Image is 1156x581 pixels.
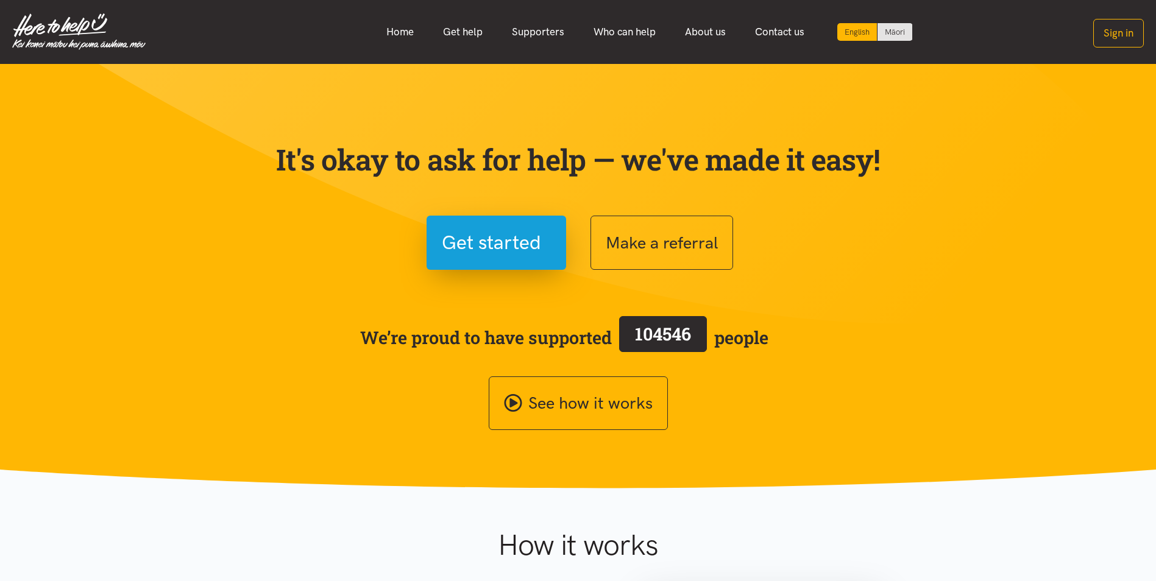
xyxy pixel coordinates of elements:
[274,142,883,177] p: It's okay to ask for help — we've made it easy!
[1093,19,1144,48] button: Sign in
[878,23,912,41] a: Switch to Te Reo Māori
[379,527,777,563] h1: How it works
[590,216,733,270] button: Make a referral
[612,314,714,361] a: 104546
[372,19,428,45] a: Home
[497,19,579,45] a: Supporters
[837,23,913,41] div: Language toggle
[635,322,691,345] span: 104546
[579,19,670,45] a: Who can help
[442,227,541,258] span: Get started
[12,13,146,50] img: Home
[740,19,819,45] a: Contact us
[489,376,668,431] a: See how it works
[427,216,566,270] button: Get started
[360,314,768,361] span: We’re proud to have supported people
[428,19,497,45] a: Get help
[670,19,740,45] a: About us
[837,23,878,41] div: Current language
